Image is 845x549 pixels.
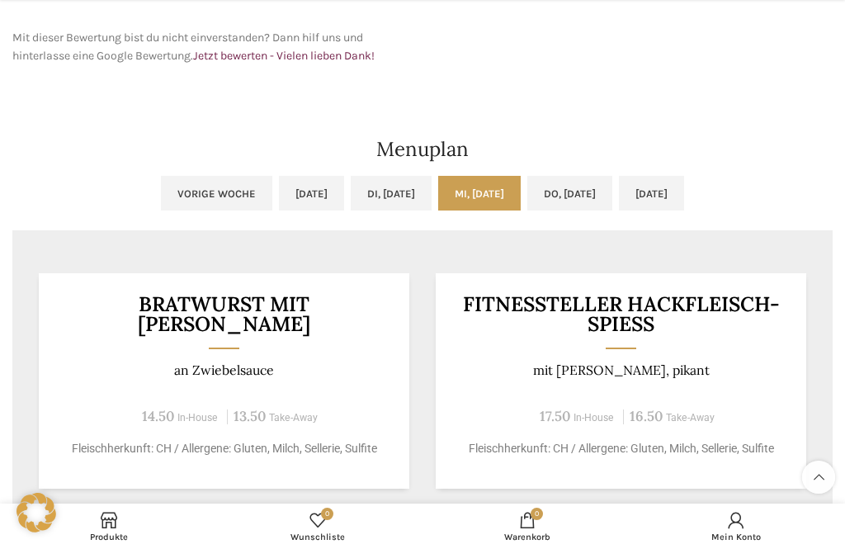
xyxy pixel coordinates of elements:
[214,508,423,545] div: Meine Wunschliste
[574,412,614,424] span: In-House
[527,176,612,211] a: Do, [DATE]
[456,294,786,334] h3: Fitnessteller Hackfleisch-Spiess
[431,532,624,542] span: Warenkorb
[12,140,833,159] h2: Menuplan
[12,29,414,66] p: Mit dieser Bewertung bist du nicht einverstanden? Dann hilf uns und hinterlasse eine Google Bewer...
[422,508,632,545] a: 0 Warenkorb
[802,461,835,494] a: Scroll to top button
[351,176,432,211] a: Di, [DATE]
[59,440,389,457] p: Fleischherkunft: CH / Allergene: Gluten, Milch, Sellerie, Sulfite
[422,508,632,545] div: My cart
[632,508,842,545] a: Mein Konto
[540,407,570,425] span: 17.50
[630,407,663,425] span: 16.50
[142,407,174,425] span: 14.50
[59,362,389,378] p: an Zwiebelsauce
[12,532,205,542] span: Produkte
[279,176,344,211] a: [DATE]
[321,508,333,520] span: 0
[222,532,415,542] span: Wunschliste
[269,412,318,424] span: Take-Away
[59,294,389,334] h3: BRATWURST MIT [PERSON_NAME]
[531,508,543,520] span: 0
[456,362,786,378] p: mit [PERSON_NAME], pikant
[438,176,521,211] a: Mi, [DATE]
[640,532,833,542] span: Mein Konto
[456,440,786,457] p: Fleischherkunft: CH / Allergene: Gluten, Milch, Sellerie, Sulfite
[4,508,214,545] a: Produkte
[177,412,218,424] span: In-House
[234,407,266,425] span: 13.50
[214,508,423,545] a: 0 Wunschliste
[666,412,715,424] span: Take-Away
[161,176,272,211] a: Vorige Woche
[193,49,375,63] a: Jetzt bewerten - Vielen lieben Dank!
[619,176,684,211] a: [DATE]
